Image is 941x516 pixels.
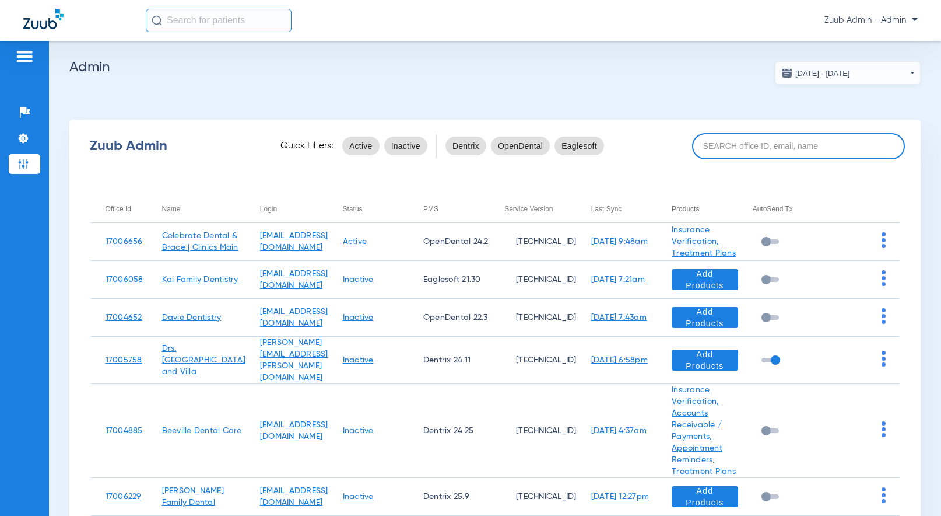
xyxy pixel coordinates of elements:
button: [DATE] - [DATE] [775,61,921,85]
a: Inactive [343,356,374,364]
a: [DATE] 7:43am [591,313,647,322]
input: SEARCH office ID, email, name [692,133,905,159]
a: Inactive [343,276,374,284]
span: Quick Filters: [280,140,333,152]
div: AutoSend Tx [753,203,793,215]
input: Search for patients [146,9,292,32]
a: [DATE] 12:27pm [591,493,649,501]
span: OpenDental [498,140,543,152]
td: OpenDental 24.2 [409,223,490,261]
td: Dentrix 24.25 [409,384,490,478]
a: Insurance Verification, Treatment Plans [672,226,736,257]
a: Inactive [343,427,374,435]
a: [DATE] 6:58pm [591,356,648,364]
div: Last Sync [591,203,622,215]
img: group-dot-blue.svg [882,487,886,503]
button: Add Products [672,307,738,328]
a: [EMAIL_ADDRESS][DOMAIN_NAME] [260,487,328,507]
a: Inactive [343,313,374,322]
span: Add Products [681,268,729,291]
div: Products [672,203,738,215]
a: [EMAIL_ADDRESS][DOMAIN_NAME] [260,308,328,327]
button: Add Products [672,350,738,371]
img: group-dot-blue.svg [882,308,886,324]
mat-chip-listbox: status-filters [342,134,427,158]
div: Name [162,203,245,215]
td: [TECHNICAL_ID] [490,384,577,478]
img: group-dot-blue.svg [882,421,886,437]
span: Inactive [391,140,420,152]
iframe: Chat Widget [883,460,941,516]
img: group-dot-blue.svg [882,351,886,367]
span: Add Products [681,348,729,372]
h2: Admin [69,61,921,73]
a: 17004885 [106,427,143,435]
div: Service Version [504,203,553,215]
button: Add Products [672,486,738,507]
a: [DATE] 9:48am [591,238,648,246]
a: Drs. [GEOGRAPHIC_DATA] and Villa [162,344,245,376]
td: Dentrix 25.9 [409,478,490,516]
div: Name [162,203,181,215]
div: Service Version [504,203,577,215]
img: group-dot-blue.svg [882,232,886,248]
td: Eaglesoft 21.30 [409,261,490,299]
img: hamburger-icon [15,50,34,64]
div: Login [260,203,277,215]
div: Status [343,203,363,215]
span: Add Products [681,485,729,508]
a: 17005758 [106,356,142,364]
img: Search Icon [152,15,162,26]
a: [DATE] 7:21am [591,276,645,284]
a: Insurance Verification, Accounts Receivable / Payments, Appointment Reminders, Treatment Plans [672,386,736,476]
a: 17006656 [106,238,143,246]
span: Dentrix [452,140,479,152]
a: Active [343,238,367,246]
img: Zuub Logo [23,9,64,29]
div: Products [672,203,699,215]
a: Celebrate Dental & Brace | Clinics Main [162,232,238,252]
div: Last Sync [591,203,657,215]
div: Office Id [106,203,131,215]
a: [PERSON_NAME] Family Dental [162,487,224,507]
mat-chip-listbox: pms-filters [445,134,604,158]
a: Kai Family Dentistry [162,276,238,284]
td: [TECHNICAL_ID] [490,223,577,261]
div: Status [343,203,409,215]
td: [TECHNICAL_ID] [490,261,577,299]
td: [TECHNICAL_ID] [490,299,577,337]
a: 17006058 [106,276,143,284]
div: Login [260,203,328,215]
img: date.svg [781,67,793,79]
span: Add Products [681,306,729,329]
a: 17006229 [106,493,142,501]
span: Eaglesoft [561,140,597,152]
div: PMS [423,203,490,215]
div: PMS [423,203,438,215]
td: [TECHNICAL_ID] [490,337,577,384]
a: 17004652 [106,313,142,322]
td: OpenDental 22.3 [409,299,490,337]
td: Dentrix 24.11 [409,337,490,384]
a: [EMAIL_ADDRESS][DOMAIN_NAME] [260,270,328,290]
span: Active [349,140,373,152]
a: [DATE] 4:37am [591,427,647,435]
div: Office Id [106,203,148,215]
a: [PERSON_NAME][EMAIL_ADDRESS][PERSON_NAME][DOMAIN_NAME] [260,339,328,382]
a: [EMAIL_ADDRESS][DOMAIN_NAME] [260,421,328,441]
img: group-dot-blue.svg [882,270,886,286]
div: AutoSend Tx [753,203,819,215]
button: Add Products [672,269,738,290]
span: Zuub Admin - Admin [824,15,918,26]
div: Zuub Admin [90,140,260,152]
a: Beeville Dental Care [162,427,242,435]
a: Inactive [343,493,374,501]
a: [EMAIL_ADDRESS][DOMAIN_NAME] [260,232,328,252]
td: [TECHNICAL_ID] [490,478,577,516]
a: Davie Dentistry [162,313,222,322]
